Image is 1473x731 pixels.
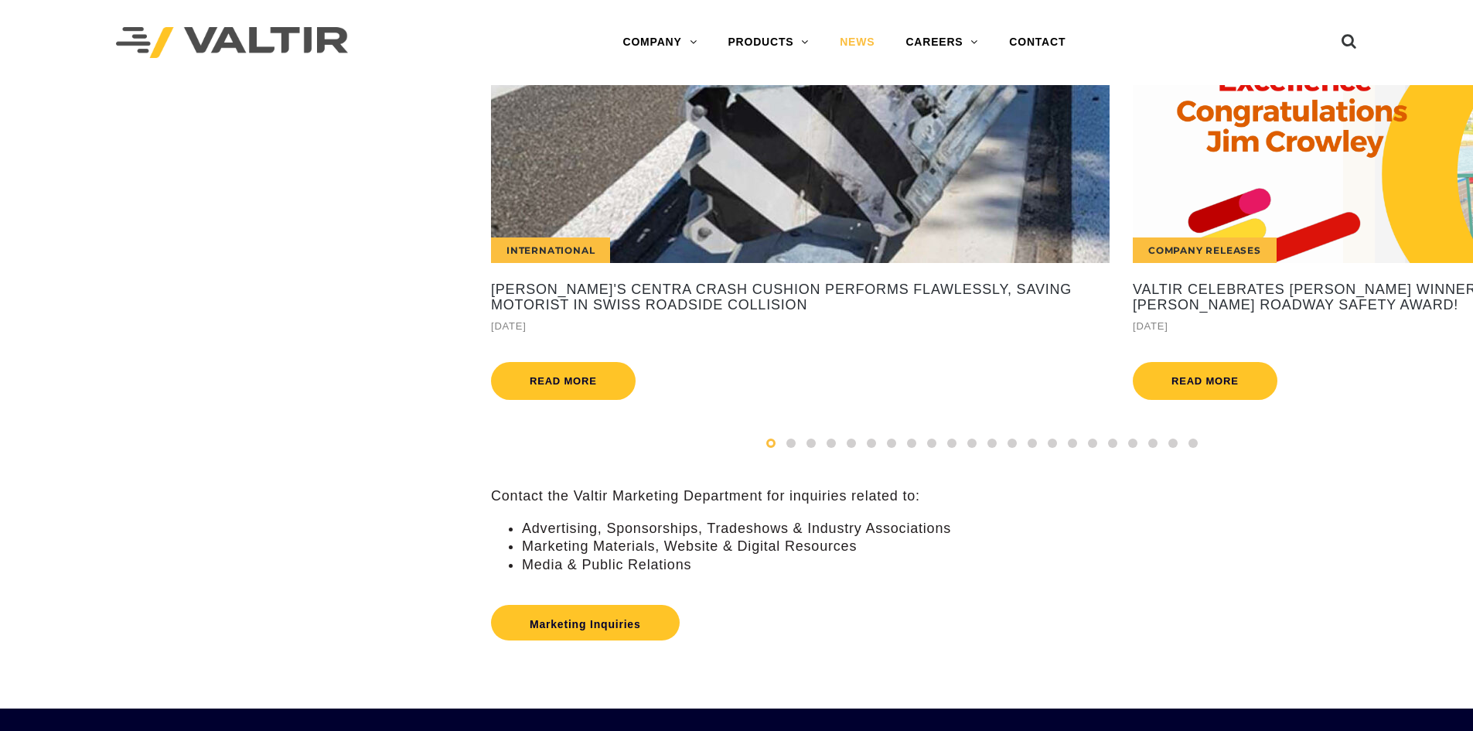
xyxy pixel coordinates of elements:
[116,27,348,59] img: Valtir
[712,27,824,58] a: PRODUCTS
[890,27,994,58] a: CAREERS
[491,605,680,640] a: Marketing Inquiries
[607,27,712,58] a: COMPANY
[522,556,1473,574] li: Media & Public Relations
[1133,362,1277,400] a: Read more
[522,520,1473,538] li: Advertising, Sponsorships, Tradeshows & Industry Associations
[522,538,1473,555] li: Marketing Materials, Website & Digital Resources
[491,85,1110,263] a: International
[1133,237,1277,263] div: Company Releases
[491,282,1110,313] a: [PERSON_NAME]'s CENTRA Crash Cushion Performs Flawlessly, Saving Motorist in Swiss Roadside Colli...
[491,317,1110,335] div: [DATE]
[994,27,1081,58] a: CONTACT
[824,27,890,58] a: NEWS
[491,237,610,263] div: International
[491,362,636,400] a: Read more
[491,487,1473,505] p: Contact the Valtir Marketing Department for inquiries related to:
